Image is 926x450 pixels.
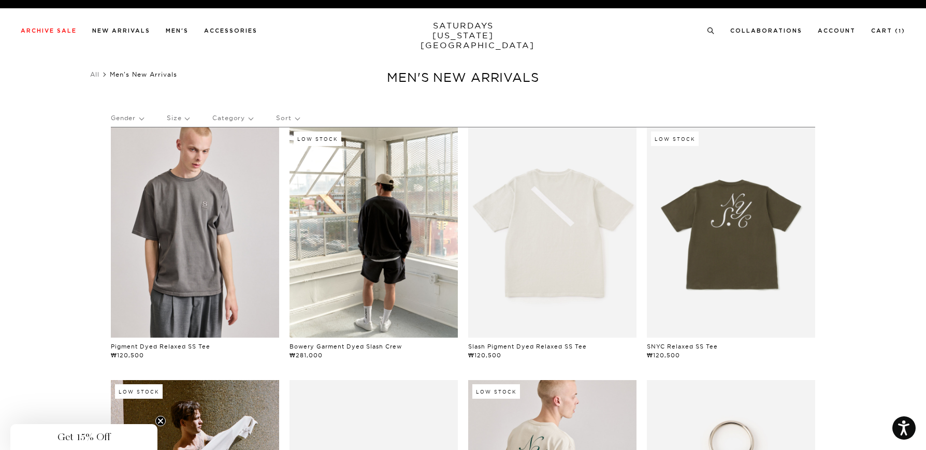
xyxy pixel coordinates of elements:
[421,21,506,50] a: SATURDAYS[US_STATE][GEOGRAPHIC_DATA]
[472,384,520,399] div: Low Stock
[57,431,110,443] span: Get 15% Off
[111,343,210,350] a: Pigment Dyed Relaxed SS Tee
[468,343,587,350] a: Slash Pigment Dyed Relaxed SS Tee
[899,29,902,34] small: 1
[110,70,177,78] span: Men's New Arrivals
[468,352,501,359] span: ₩120,500
[111,106,143,130] p: Gender
[21,28,77,34] a: Archive Sale
[10,424,157,450] div: Get 15% OffClose teaser
[204,28,257,34] a: Accessories
[212,106,253,130] p: Category
[166,28,189,34] a: Men's
[818,28,856,34] a: Account
[276,106,299,130] p: Sort
[92,28,150,34] a: New Arrivals
[115,384,163,399] div: Low Stock
[647,352,680,359] span: ₩120,500
[290,343,402,350] a: Bowery Garment Dyed Slash Crew
[651,132,699,146] div: Low Stock
[167,106,189,130] p: Size
[294,132,341,146] div: Low Stock
[871,28,905,34] a: Cart (1)
[290,352,323,359] span: ₩281,000
[730,28,802,34] a: Collaborations
[90,70,99,78] a: All
[647,343,718,350] a: SNYC Relaxed SS Tee
[155,416,166,426] button: Close teaser
[111,352,144,359] span: ₩120,500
